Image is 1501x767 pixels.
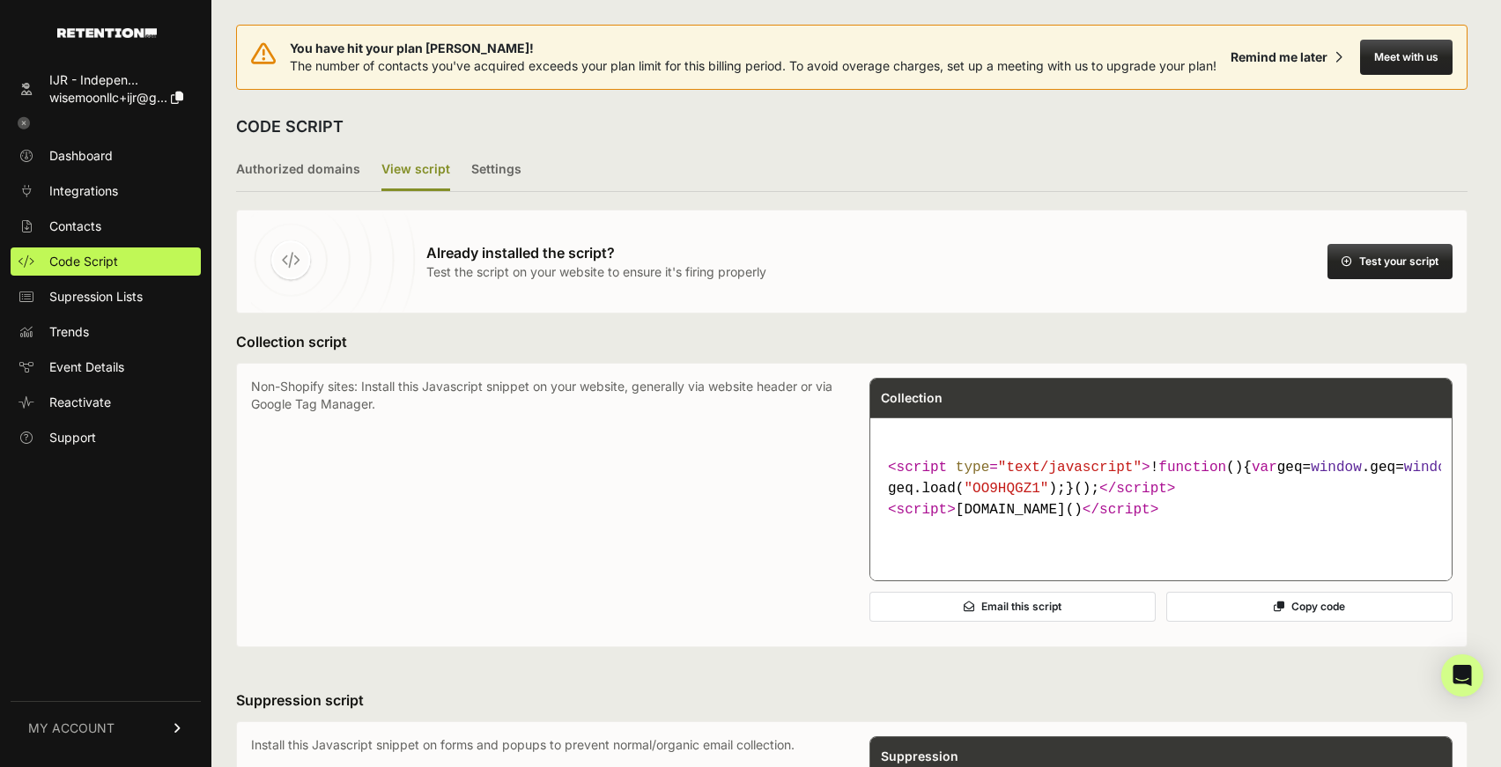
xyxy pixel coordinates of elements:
[888,460,1150,476] span: < = >
[11,388,201,417] a: Reactivate
[881,450,1441,527] code: [DOMAIN_NAME]()
[49,253,118,270] span: Code Script
[1441,654,1483,697] div: Open Intercom Messenger
[1158,460,1243,476] span: ( )
[11,353,201,381] a: Event Details
[1327,244,1453,279] button: Test your script
[49,71,183,89] div: IJR - Indepen...
[236,331,1468,352] h3: Collection script
[11,212,201,240] a: Contacts
[897,460,948,476] span: script
[49,288,143,306] span: Supression Lists
[1311,460,1362,476] span: window
[236,114,344,139] h2: CODE SCRIPT
[1404,460,1455,476] span: window
[236,690,1468,711] h3: Suppression script
[49,147,113,165] span: Dashboard
[11,177,201,205] a: Integrations
[381,150,450,191] label: View script
[1224,41,1349,73] button: Remind me later
[869,592,1156,622] button: Email this script
[11,66,201,112] a: IJR - Indepen... wisemoonllc+ijr@g...
[870,379,1452,417] div: Collection
[49,182,118,200] span: Integrations
[11,424,201,452] a: Support
[57,28,157,38] img: Retention.com
[251,378,834,632] p: Non-Shopify sites: Install this Javascript snippet on your website, generally via website header ...
[11,142,201,170] a: Dashboard
[888,502,956,518] span: < >
[1252,460,1277,476] span: var
[49,90,167,105] span: wisemoonllc+ijr@g...
[11,283,201,311] a: Supression Lists
[49,323,89,341] span: Trends
[1360,40,1453,75] button: Meet with us
[1166,592,1453,622] button: Copy code
[1231,48,1327,66] div: Remind me later
[1099,481,1175,497] span: </ >
[471,150,521,191] label: Settings
[49,218,101,235] span: Contacts
[49,358,124,376] span: Event Details
[11,701,201,755] a: MY ACCOUNT
[1158,460,1226,476] span: function
[290,40,1216,57] span: You have hit your plan [PERSON_NAME]!
[998,460,1142,476] span: "text/javascript"
[290,58,1216,73] span: The number of contacts you've acquired exceeds your plan limit for this billing period. To avoid ...
[1099,502,1150,518] span: script
[49,429,96,446] span: Support
[956,460,989,476] span: type
[426,263,766,281] p: Test the script on your website to ensure it's firing properly
[28,719,115,737] span: MY ACCOUNT
[49,394,111,411] span: Reactivate
[1083,502,1158,518] span: </ >
[1116,481,1167,497] span: script
[236,150,360,191] label: Authorized domains
[897,502,948,518] span: script
[964,481,1048,497] span: "OO9HQGZ1"
[426,242,766,263] h3: Already installed the script?
[11,318,201,346] a: Trends
[11,247,201,276] a: Code Script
